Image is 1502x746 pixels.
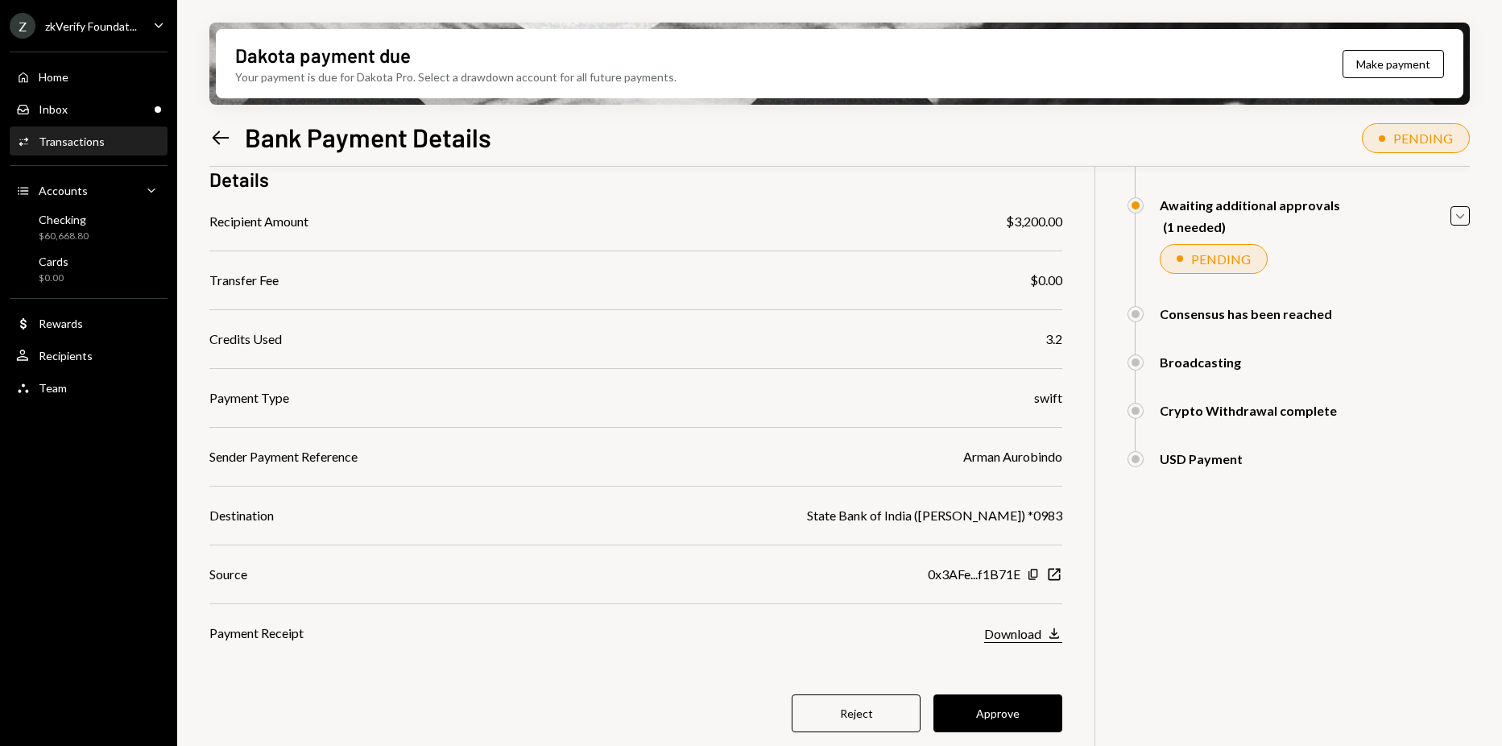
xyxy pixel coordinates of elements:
[933,694,1062,732] button: Approve
[209,565,247,584] div: Source
[963,447,1062,466] div: Arman Aurobindo
[1160,306,1332,321] div: Consensus has been reached
[1160,451,1243,466] div: USD Payment
[1191,251,1251,267] div: PENDING
[209,212,308,231] div: Recipient Amount
[10,250,168,288] a: Cards$0.00
[45,19,137,33] div: zkVerify Foundat...
[10,13,35,39] div: Z
[10,94,168,123] a: Inbox
[1343,50,1444,78] button: Make payment
[209,624,304,643] div: Payment Receipt
[1030,271,1062,290] div: $0.00
[984,626,1041,641] div: Download
[39,381,67,395] div: Team
[1160,354,1241,370] div: Broadcasting
[39,271,68,285] div: $0.00
[39,213,89,226] div: Checking
[10,126,168,155] a: Transactions
[1160,197,1340,213] div: Awaiting additional approvals
[209,506,274,525] div: Destination
[39,255,68,268] div: Cards
[235,42,411,68] div: Dakota payment due
[10,309,168,338] a: Rewards
[1160,403,1337,418] div: Crypto Withdrawal complete
[1393,131,1453,146] div: PENDING
[39,317,83,330] div: Rewards
[928,565,1020,584] div: 0x3AFe...f1B71E
[245,121,491,153] h1: Bank Payment Details
[39,70,68,84] div: Home
[10,62,168,91] a: Home
[984,625,1062,643] button: Download
[1034,388,1062,408] div: swift
[39,349,93,363] div: Recipients
[39,102,68,116] div: Inbox
[209,447,358,466] div: Sender Payment Reference
[39,184,88,197] div: Accounts
[10,341,168,370] a: Recipients
[10,176,168,205] a: Accounts
[1006,212,1062,231] div: $3,200.00
[807,506,1062,525] div: State Bank of India ([PERSON_NAME]) *0983
[10,373,168,402] a: Team
[39,135,105,148] div: Transactions
[1045,329,1062,349] div: 3.2
[235,68,677,85] div: Your payment is due for Dakota Pro. Select a drawdown account for all future payments.
[209,329,282,349] div: Credits Used
[792,694,921,732] button: Reject
[209,388,289,408] div: Payment Type
[1163,219,1340,234] div: (1 needed)
[39,230,89,243] div: $60,668.80
[209,166,269,193] h3: Details
[209,271,279,290] div: Transfer Fee
[10,208,168,247] a: Checking$60,668.80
